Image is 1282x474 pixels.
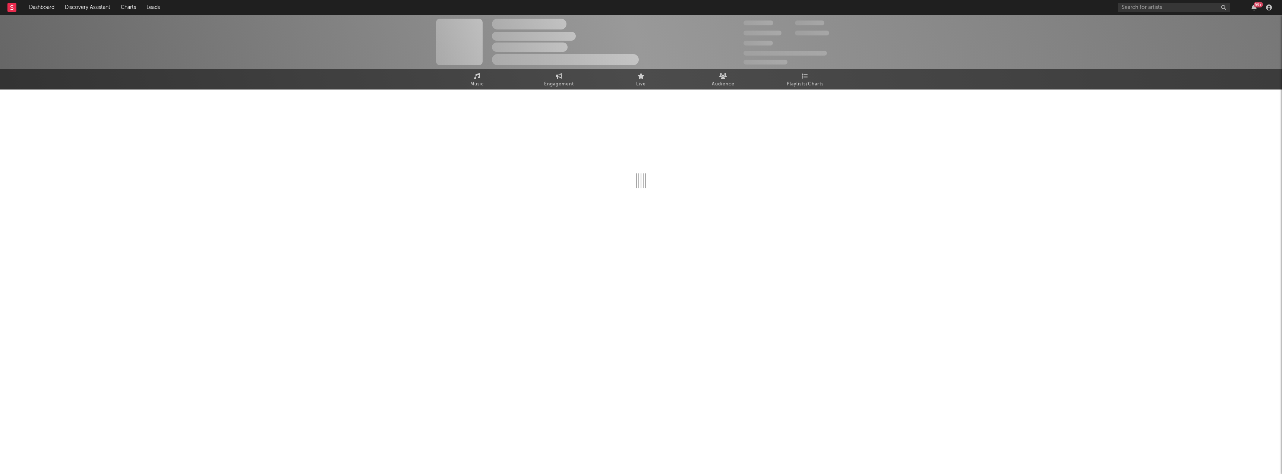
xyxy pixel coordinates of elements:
[787,80,824,89] span: Playlists/Charts
[743,60,787,65] span: Jump Score: 85.0
[1251,4,1257,10] button: 99+
[636,80,646,89] span: Live
[743,21,773,25] span: 300.000
[682,69,764,90] a: Audience
[470,80,484,89] span: Music
[600,69,682,90] a: Live
[544,80,574,89] span: Engagement
[518,69,600,90] a: Engagement
[743,51,827,56] span: 50.000.000 Monthly Listeners
[1254,2,1263,7] div: 99 +
[743,41,773,45] span: 100.000
[1118,3,1230,12] input: Search for artists
[436,69,518,90] a: Music
[795,31,829,35] span: 1.000.000
[764,69,846,90] a: Playlists/Charts
[795,21,824,25] span: 100.000
[712,80,735,89] span: Audience
[743,31,781,35] span: 50.000.000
